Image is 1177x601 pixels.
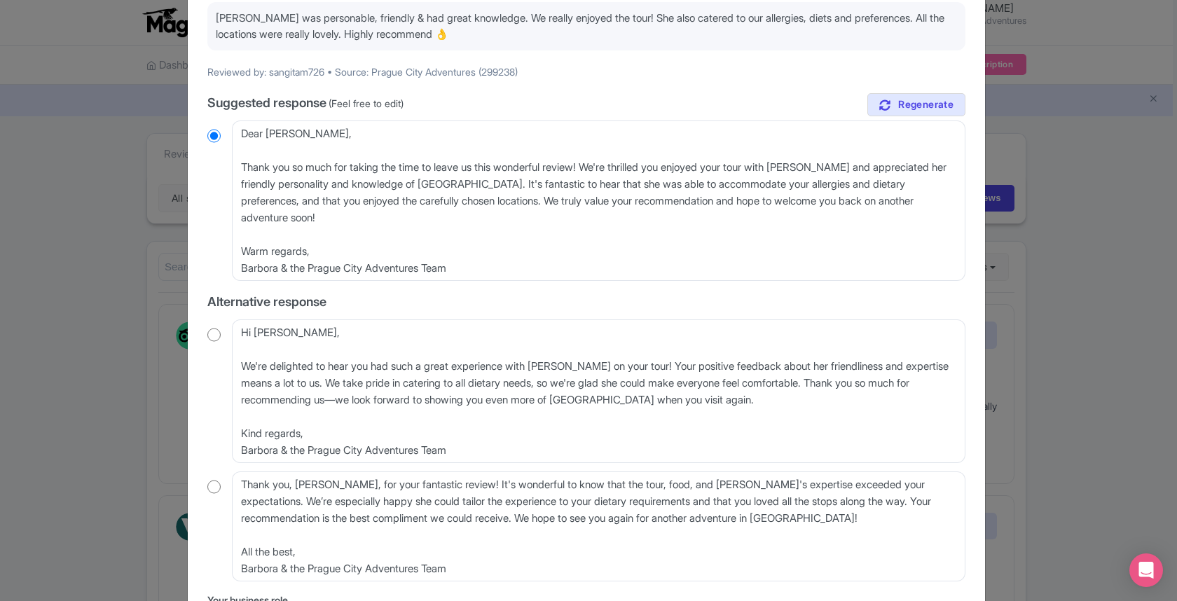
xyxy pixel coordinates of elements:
p: [PERSON_NAME] was personable, friendly & had great knowledge. We really enjoyed the tour! She als... [216,11,957,42]
span: Suggested response [207,95,326,110]
span: Regenerate [898,98,954,111]
textarea: Hi [PERSON_NAME], We're delighted to hear you had such a great experience with [PERSON_NAME] on y... [232,319,965,463]
span: Alternative response [207,294,326,309]
span: (Feel free to edit) [329,97,404,109]
a: Regenerate [867,93,965,116]
textarea: Thank you, [PERSON_NAME], for your fantastic review! It's wonderful to know that the tour, food, ... [232,471,965,581]
div: Open Intercom Messenger [1129,553,1163,587]
p: Reviewed by: sangitam726 • Source: Prague City Adventures (299238) [207,64,965,79]
textarea: Dear [PERSON_NAME], Thank you so much for taking the time to leave us this wonderful review! We'r... [232,120,965,281]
